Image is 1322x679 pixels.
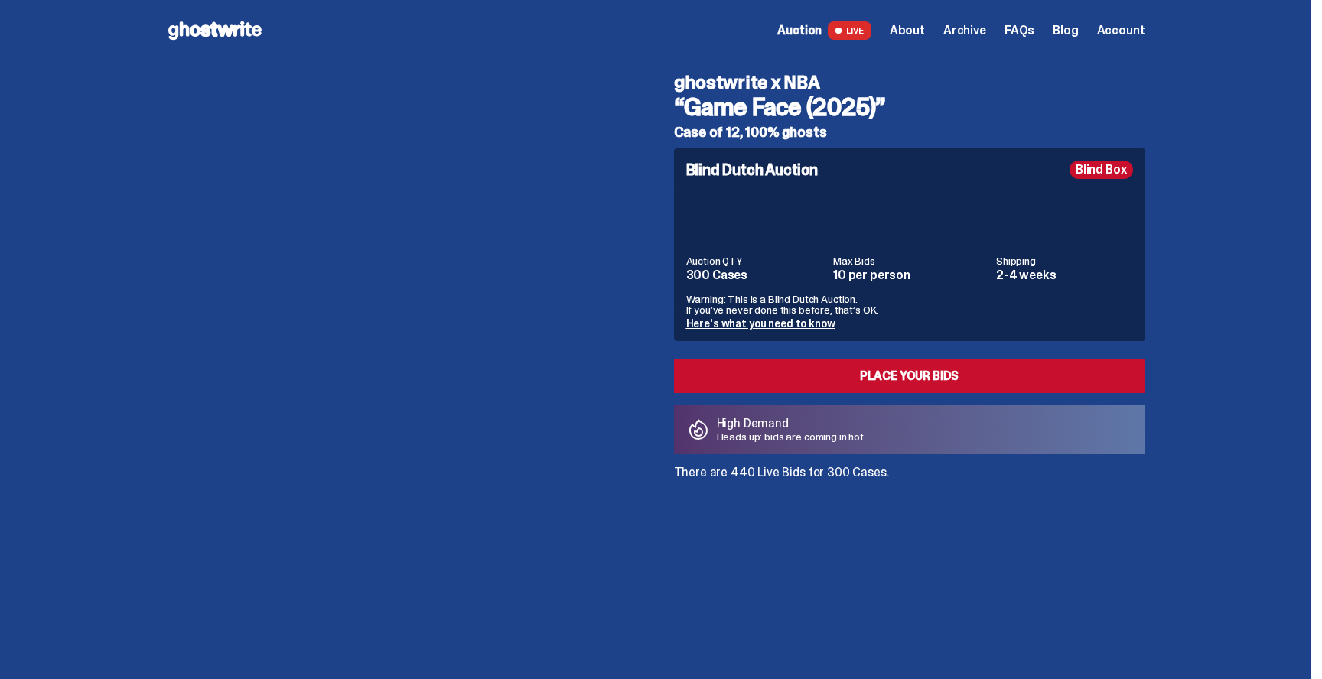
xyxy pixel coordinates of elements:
[686,162,818,177] h4: Blind Dutch Auction
[1070,161,1133,179] div: Blind Box
[674,73,1145,92] h4: ghostwrite x NBA
[833,269,987,281] dd: 10 per person
[943,24,986,37] a: Archive
[674,359,1145,393] a: Place your Bids
[686,255,825,266] dt: Auction QTY
[828,21,871,40] span: LIVE
[890,24,925,37] a: About
[686,294,1133,315] p: Warning: This is a Blind Dutch Auction. If you’ve never done this before, that’s OK.
[674,125,1145,139] h5: Case of 12, 100% ghosts
[674,95,1145,119] h3: “Game Face (2025)”
[777,24,822,37] span: Auction
[996,269,1133,281] dd: 2-4 weeks
[1053,24,1078,37] a: Blog
[1005,24,1034,37] a: FAQs
[717,431,865,442] p: Heads up: bids are coming in hot
[1097,24,1145,37] a: Account
[777,21,871,40] a: Auction LIVE
[674,466,1145,479] p: There are 440 Live Bids for 300 Cases.
[996,255,1133,266] dt: Shipping
[686,317,835,330] a: Here's what you need to know
[717,417,865,430] p: High Demand
[833,255,987,266] dt: Max Bids
[686,269,825,281] dd: 300 Cases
